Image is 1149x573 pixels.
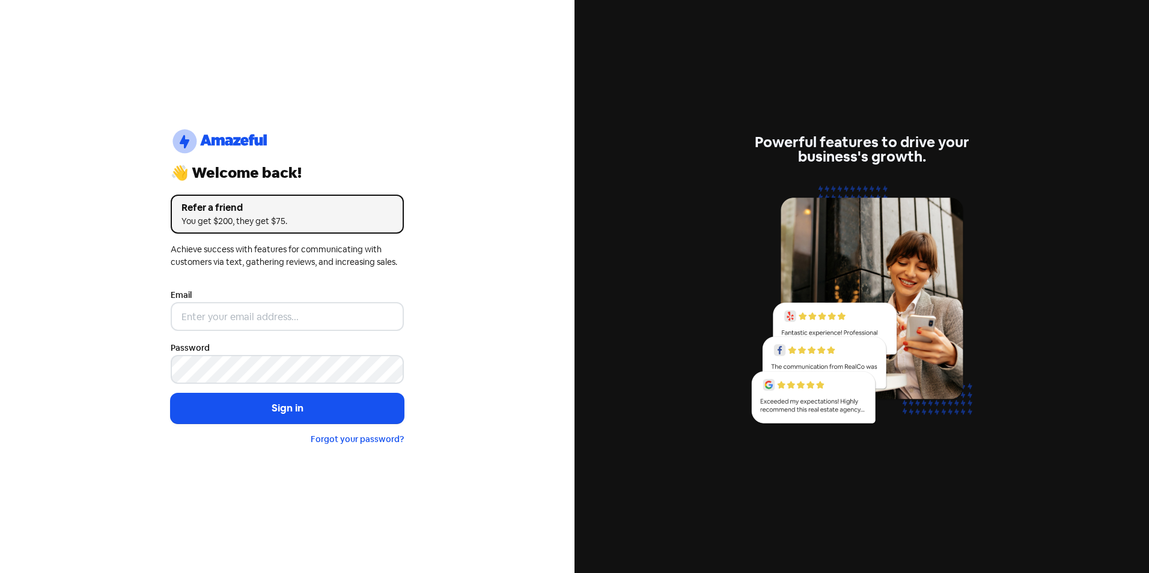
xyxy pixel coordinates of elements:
[171,289,192,302] label: Email
[745,178,978,437] img: reviews
[745,135,978,164] div: Powerful features to drive your business's growth.
[311,434,404,444] a: Forgot your password?
[171,166,404,180] div: 👋 Welcome back!
[171,243,404,268] div: Achieve success with features for communicating with customers via text, gathering reviews, and i...
[171,302,404,331] input: Enter your email address...
[171,393,404,423] button: Sign in
[171,342,210,354] label: Password
[181,215,393,228] div: You get $200, they get $75.
[181,201,393,215] div: Refer a friend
